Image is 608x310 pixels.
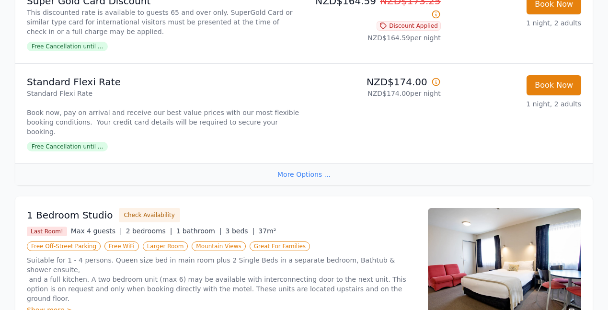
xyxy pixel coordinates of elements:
span: Max 4 guests | [71,227,122,235]
p: NZD$174.00 per night [308,89,441,98]
span: Free Off-Street Parking [27,241,101,251]
span: 1 bathroom | [176,227,222,235]
p: Standard Flexi Rate [27,75,300,89]
span: Larger Room [143,241,188,251]
p: Standard Flexi Rate Book now, pay on arrival and receive our best value prices with our most flex... [27,89,300,137]
p: 1 night, 2 adults [448,18,581,28]
p: NZD$174.00 [308,75,441,89]
span: Free WiFi [104,241,139,251]
button: Book Now [527,75,581,95]
p: NZD$164.59 per night [308,33,441,43]
span: 37m² [258,227,276,235]
span: 2 bedrooms | [126,227,172,235]
span: Great For Families [250,241,310,251]
span: Free Cancellation until ... [27,42,108,51]
button: Check Availability [119,208,180,222]
p: This discounted rate is available to guests 65 and over only. SuperGold Card or similar type card... [27,8,300,36]
span: 3 beds | [226,227,255,235]
span: Free Cancellation until ... [27,142,108,151]
h3: 1 Bedroom Studio [27,208,113,222]
p: Suitable for 1 - 4 persons. Queen size bed in main room plus 2 Single Beds in a separate bedroom,... [27,255,416,303]
div: More Options ... [15,163,593,185]
span: Last Room! [27,227,67,236]
span: Discount Applied [377,21,441,31]
p: 1 night, 2 adults [448,99,581,109]
span: Mountain Views [192,241,245,251]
